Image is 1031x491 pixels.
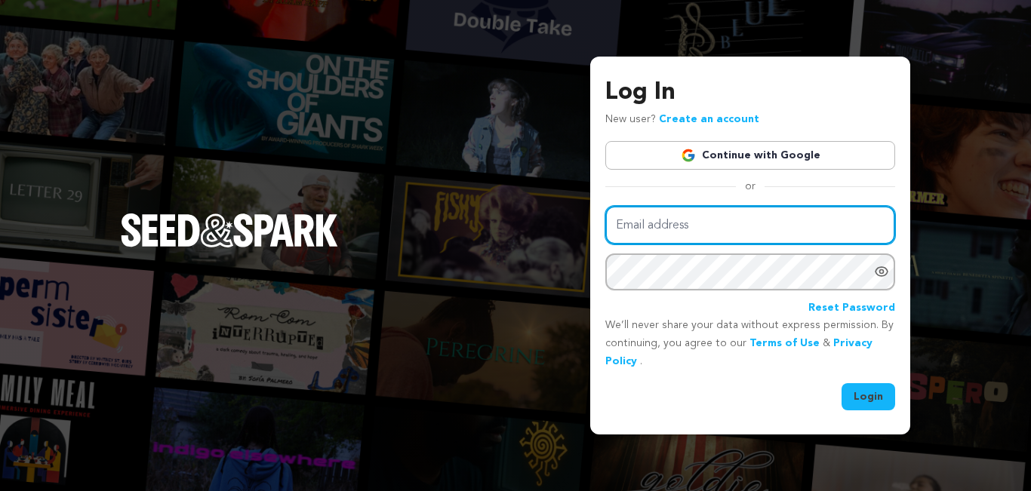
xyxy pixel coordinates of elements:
img: Google logo [681,148,696,163]
input: Email address [605,206,895,244]
a: Show password as plain text. Warning: this will display your password on the screen. [874,264,889,279]
h3: Log In [605,75,895,111]
a: Continue with Google [605,141,895,170]
p: We’ll never share your data without express permission. By continuing, you agree to our & . [605,317,895,370]
button: Login [842,383,895,410]
span: or [736,179,765,194]
p: New user? [605,111,759,129]
a: Create an account [659,114,759,124]
a: Terms of Use [749,338,820,348]
a: Reset Password [808,299,895,318]
img: Seed&Spark Logo [121,213,338,247]
a: Privacy Policy [605,338,873,367]
a: Seed&Spark Homepage [121,213,338,277]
